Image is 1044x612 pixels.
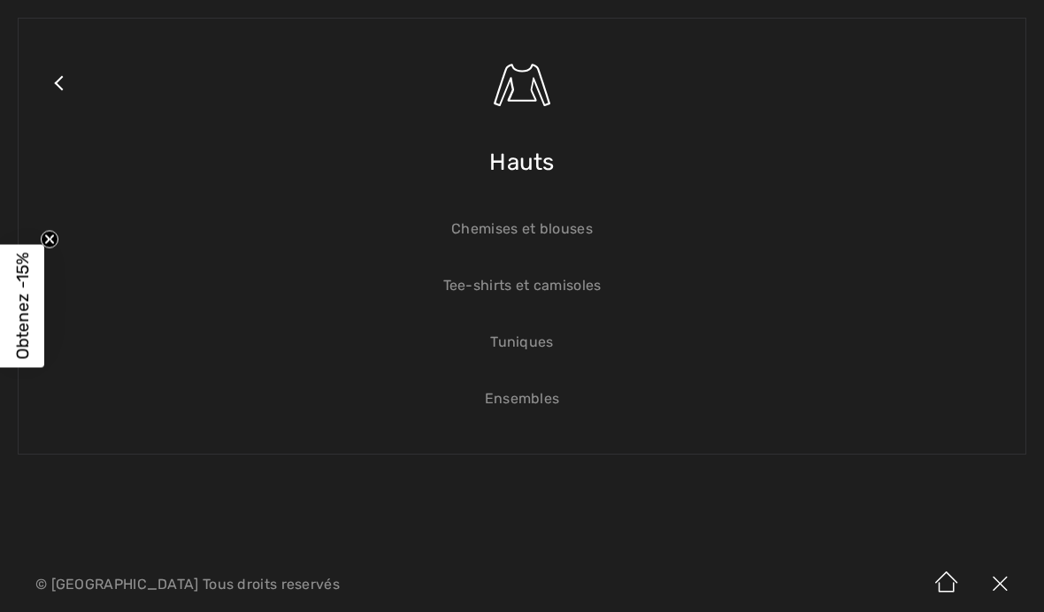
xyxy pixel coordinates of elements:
[41,231,58,249] button: Close teaser
[35,578,613,591] p: © [GEOGRAPHIC_DATA] Tous droits reservés
[36,210,1008,249] a: Chemises et blouses
[973,557,1026,612] img: X
[920,557,973,612] img: Accueil
[12,253,33,360] span: Obtenez -15%
[36,323,1008,362] a: Tuniques
[489,131,555,194] span: Hauts
[36,266,1008,305] a: Tee-shirts et camisoles
[36,379,1008,418] a: Ensembles
[41,12,76,28] span: Aide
